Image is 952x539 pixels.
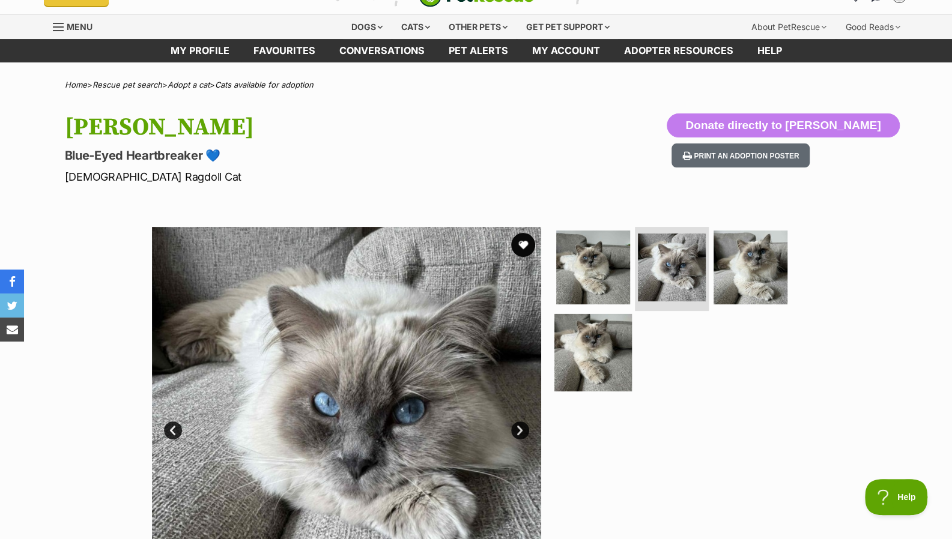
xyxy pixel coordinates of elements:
a: conversations [327,39,437,62]
a: Prev [164,421,182,439]
button: favourite [511,233,535,257]
div: Get pet support [518,15,618,39]
a: Menu [53,15,101,37]
button: Print an adoption poster [672,143,810,168]
button: Donate directly to [PERSON_NAME] [667,113,899,137]
div: About PetRescue [743,15,835,39]
a: Next [511,421,529,439]
p: Blue-Eyed Heartbreaker 💙 [65,147,573,164]
div: > > > [35,80,918,89]
a: Pet alerts [437,39,520,62]
img: Photo of Albert [638,233,706,301]
a: Help [745,39,794,62]
div: Good Reads [837,15,909,39]
p: [DEMOGRAPHIC_DATA] Ragdoll Cat [65,169,573,185]
img: Photo of Albert [554,313,632,391]
iframe: Help Scout Beacon - Open [865,479,928,515]
a: My profile [159,39,241,62]
div: Dogs [343,15,391,39]
span: Menu [67,22,92,32]
img: Photo of Albert [556,230,630,304]
a: My account [520,39,612,62]
h1: [PERSON_NAME] [65,113,573,141]
a: Cats available for adoption [215,80,314,89]
a: Favourites [241,39,327,62]
div: Other pets [440,15,516,39]
img: Photo of Albert [714,230,787,304]
a: Adopt a cat [168,80,210,89]
a: Rescue pet search [92,80,162,89]
a: Home [65,80,87,89]
a: Adopter resources [612,39,745,62]
div: Cats [393,15,438,39]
